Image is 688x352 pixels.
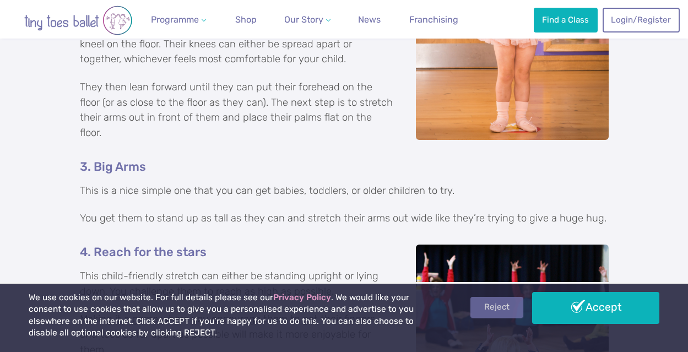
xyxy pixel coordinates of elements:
a: Franchising [404,9,462,31]
p: This is a nice simple one that you can get babies, toddlers, or older children to try. [80,183,609,199]
p: This child-friendly stretch can either be standing upright or lying down. You challenge them to r... [80,269,609,299]
p: You get them to stand up as tall as they can and stretch their arms out wide like they’re trying ... [80,211,609,226]
p: We use cookies on our website. For full details please see our . We would like your consent to us... [29,292,439,339]
a: Reject [470,297,523,318]
span: News [358,14,381,25]
a: Login/Register [603,8,680,32]
h5: 3. Big Arms [80,159,609,175]
a: Shop [231,9,261,31]
img: tiny toes ballet [12,6,144,35]
h5: 4. Reach for the stars [80,245,609,260]
a: Find a Class [534,8,598,32]
a: Accept [532,292,660,324]
span: Shop [235,14,257,25]
p: They then lean forward until they can put their forehead on the floor (or as close to the floor a... [80,80,609,140]
a: Our Story [280,9,335,31]
span: Franchising [409,14,458,25]
a: News [354,9,385,31]
a: Privacy Policy [273,293,331,302]
span: Programme [151,14,199,25]
a: Programme [147,9,210,31]
span: Our Story [284,14,323,25]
